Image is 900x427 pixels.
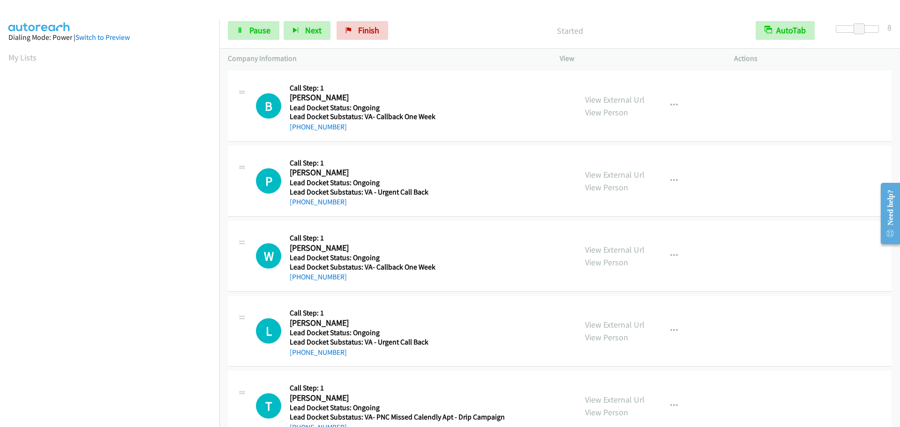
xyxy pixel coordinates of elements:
[228,53,543,64] p: Company Information
[560,53,717,64] p: View
[585,244,645,255] a: View External Url
[734,53,892,64] p: Actions
[290,243,502,254] h2: [PERSON_NAME]
[585,107,628,118] a: View Person
[290,412,505,422] h5: Lead Docket Substatus: VA- PNC Missed Calendly Apt - Drip Campaign
[256,318,281,344] h1: L
[256,393,281,419] h1: T
[585,169,645,180] a: View External Url
[290,92,502,103] h2: [PERSON_NAME]
[873,176,900,251] iframe: Resource Center
[887,21,892,34] div: 8
[585,332,628,343] a: View Person
[290,403,505,412] h5: Lead Docket Status: Ongoing
[290,158,502,168] h5: Call Step: 1
[290,337,502,347] h5: Lead Docket Substatus: VA - Urgent Call Back
[256,243,281,269] h1: W
[290,103,502,112] h5: Lead Docket Status: Ongoing
[756,21,815,40] button: AutoTab
[305,25,322,36] span: Next
[8,32,211,43] div: Dialing Mode: Power |
[290,328,502,337] h5: Lead Docket Status: Ongoing
[585,182,628,193] a: View Person
[290,167,502,178] h2: [PERSON_NAME]
[585,319,645,330] a: View External Url
[249,25,270,36] span: Pause
[290,393,502,404] h2: [PERSON_NAME]
[290,272,347,281] a: [PHONE_NUMBER]
[290,178,502,187] h5: Lead Docket Status: Ongoing
[290,253,502,262] h5: Lead Docket Status: Ongoing
[585,257,628,268] a: View Person
[290,233,502,243] h5: Call Step: 1
[256,93,281,119] h1: B
[585,407,628,418] a: View Person
[290,348,347,357] a: [PHONE_NUMBER]
[75,33,130,42] a: Switch to Preview
[290,383,505,393] h5: Call Step: 1
[8,52,37,63] a: My Lists
[290,308,502,318] h5: Call Step: 1
[337,21,388,40] a: Finish
[290,112,502,121] h5: Lead Docket Substatus: VA- Callback One Week
[284,21,330,40] button: Next
[585,394,645,405] a: View External Url
[290,122,347,131] a: [PHONE_NUMBER]
[290,262,502,272] h5: Lead Docket Substatus: VA- Callback One Week
[358,25,379,36] span: Finish
[585,94,645,105] a: View External Url
[228,21,279,40] a: Pause
[290,318,502,329] h2: [PERSON_NAME]
[290,197,347,206] a: [PHONE_NUMBER]
[256,168,281,194] h1: P
[401,24,739,37] p: Started
[290,187,502,197] h5: Lead Docket Substatus: VA - Urgent Call Back
[290,83,502,93] h5: Call Step: 1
